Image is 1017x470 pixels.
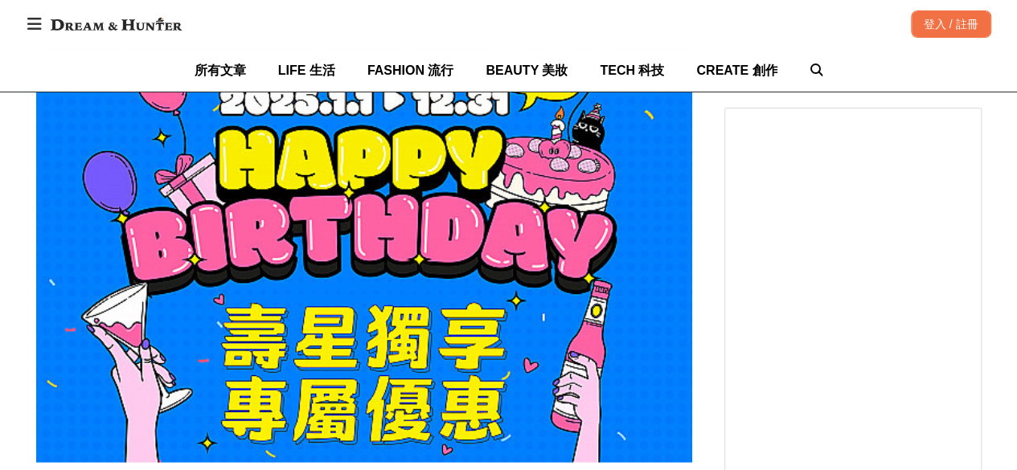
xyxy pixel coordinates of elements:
[911,10,991,38] div: 登入 / 註冊
[195,63,246,77] span: 所有文章
[278,63,335,77] span: LIFE 生活
[195,49,246,92] a: 所有文章
[600,63,664,77] span: TECH 科技
[696,63,777,77] span: CREATE 創作
[43,10,190,39] img: Dream & Hunter
[600,49,664,92] a: TECH 科技
[486,49,568,92] a: BEAUTY 美妝
[696,49,777,92] a: CREATE 創作
[367,63,454,77] span: FASHION 流行
[278,49,335,92] a: LIFE 生活
[486,63,568,77] span: BEAUTY 美妝
[367,49,454,92] a: FASHION 流行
